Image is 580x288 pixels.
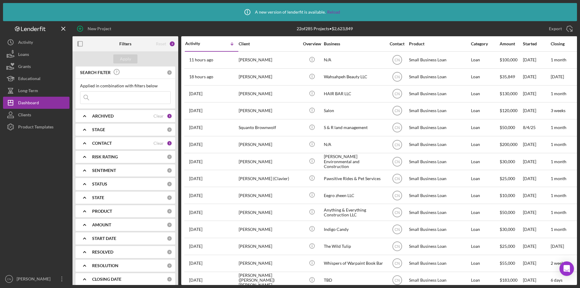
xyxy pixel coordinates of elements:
time: 1 month [551,227,566,232]
div: Applied in combination with filters below [80,83,171,88]
div: Loan [471,238,499,254]
text: CN [395,92,400,96]
div: [PERSON_NAME] [239,103,299,119]
div: Business [324,41,384,46]
div: Loan [471,170,499,186]
div: [PERSON_NAME] [239,187,299,203]
div: The Wild Tulip [324,238,384,254]
b: CONTACT [92,141,112,146]
text: CN [395,126,400,130]
div: $25,000 [500,238,522,254]
time: 2025-07-30 20:36 [189,193,202,198]
div: Client [239,41,299,46]
div: [PERSON_NAME] [239,154,299,170]
div: $50,000 [500,120,522,136]
div: Small Business Loan [409,187,469,203]
div: Open Intercom Messenger [559,261,574,276]
time: 6 days [551,277,562,283]
div: N/A [324,137,384,153]
div: Small Business Loan [409,255,469,271]
button: Product Templates [3,121,69,133]
text: CN [395,160,400,164]
div: [PERSON_NAME] [239,52,299,68]
button: New Project [72,23,117,35]
div: [PERSON_NAME] [239,137,299,153]
div: 0 [167,127,172,132]
button: Clients [3,109,69,121]
div: 0 [167,277,172,282]
div: $30,000 [500,154,522,170]
div: Small Business Loan [409,204,469,220]
div: Small Business Loan [409,238,469,254]
button: Grants [3,60,69,73]
div: $50,000 [500,204,522,220]
div: 0 [167,181,172,187]
a: Reload [327,10,340,15]
button: Educational [3,73,69,85]
text: CN [395,228,400,232]
div: [PERSON_NAME] [239,86,299,102]
text: CN [395,244,400,249]
div: Loan [471,120,499,136]
button: CN[PERSON_NAME] [3,273,69,285]
div: Loan [471,69,499,85]
div: 1 [167,141,172,146]
div: [DATE] [523,137,550,153]
div: Apply [120,54,131,63]
div: $30,000 [500,221,522,237]
b: RESOLVED [92,250,113,254]
b: RESOLUTION [92,263,118,268]
time: 2025-08-13 04:10 [189,57,213,62]
div: Loan [471,154,499,170]
time: 2025-07-27 17:34 [189,244,202,249]
time: 2025-08-03 05:01 [189,142,202,147]
div: Small Business Loan [409,154,469,170]
div: Small Business Loan [409,221,469,237]
div: Small Business Loan [409,103,469,119]
text: CN [395,58,400,62]
b: Filters [119,41,131,46]
button: Dashboard [3,97,69,109]
time: 2025-08-12 21:27 [189,74,213,79]
div: Loan [471,221,499,237]
div: Activity [185,41,212,46]
div: A new version of lenderfit is available. [240,5,340,20]
div: 0 [167,222,172,228]
div: [PERSON_NAME] [239,255,299,271]
div: Small Business Loan [409,120,469,136]
time: [DATE] [551,244,564,249]
div: Product [409,41,469,46]
div: 0 [167,154,172,160]
b: STAGE [92,127,105,132]
div: Long-Term [18,85,38,98]
div: Started [523,41,550,46]
div: 2 [169,41,175,47]
button: Export [543,23,577,35]
div: Loan [471,52,499,68]
div: Loans [18,48,29,62]
time: 2 weeks [551,260,565,266]
time: 2025-07-30 16:56 [189,210,202,215]
div: Grants [18,60,31,74]
div: $25,000 [500,170,522,186]
div: Overview [301,41,323,46]
div: Anything & Everything Construction LLC [324,204,384,220]
text: CN [395,143,400,147]
b: STATUS [92,182,107,186]
div: 22 of 285 Projects • $2,623,849 [297,26,353,31]
div: Loan [471,204,499,220]
div: $100,000 [500,52,522,68]
div: Export [549,23,562,35]
text: CN [395,278,400,283]
b: ARCHIVED [92,114,114,118]
time: 1 month [551,142,566,147]
div: 0 [167,249,172,255]
b: CLOSING DATE [92,277,121,282]
text: CN [395,176,400,181]
text: CN [395,75,400,79]
text: CN [395,193,400,198]
div: 0 [167,236,172,241]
